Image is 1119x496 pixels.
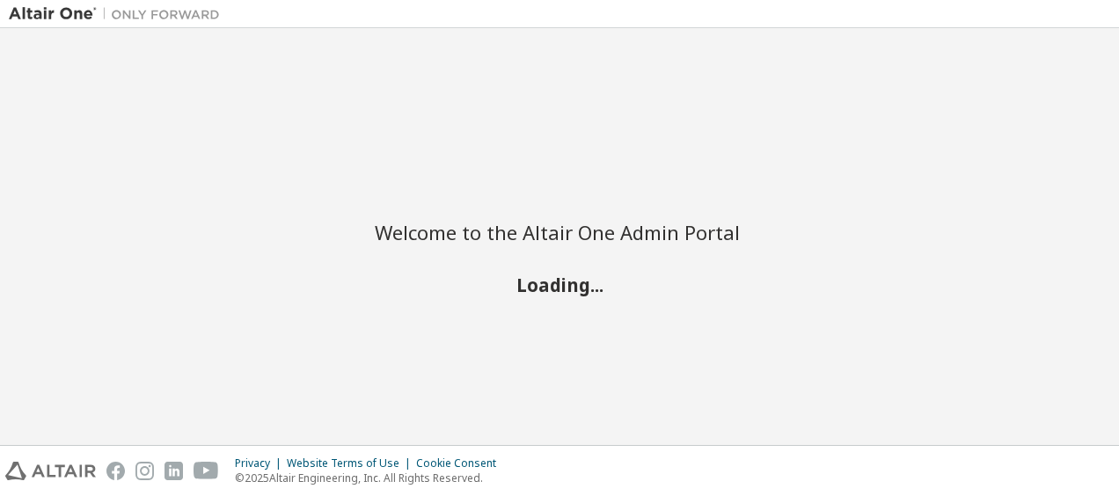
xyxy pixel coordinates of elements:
div: Cookie Consent [416,456,507,470]
div: Website Terms of Use [287,456,416,470]
h2: Loading... [375,274,744,296]
div: Privacy [235,456,287,470]
img: instagram.svg [135,462,154,480]
img: altair_logo.svg [5,462,96,480]
img: linkedin.svg [165,462,183,480]
img: facebook.svg [106,462,125,480]
p: © 2025 Altair Engineering, Inc. All Rights Reserved. [235,470,507,485]
h2: Welcome to the Altair One Admin Portal [375,220,744,244]
img: youtube.svg [194,462,219,480]
img: Altair One [9,5,229,23]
